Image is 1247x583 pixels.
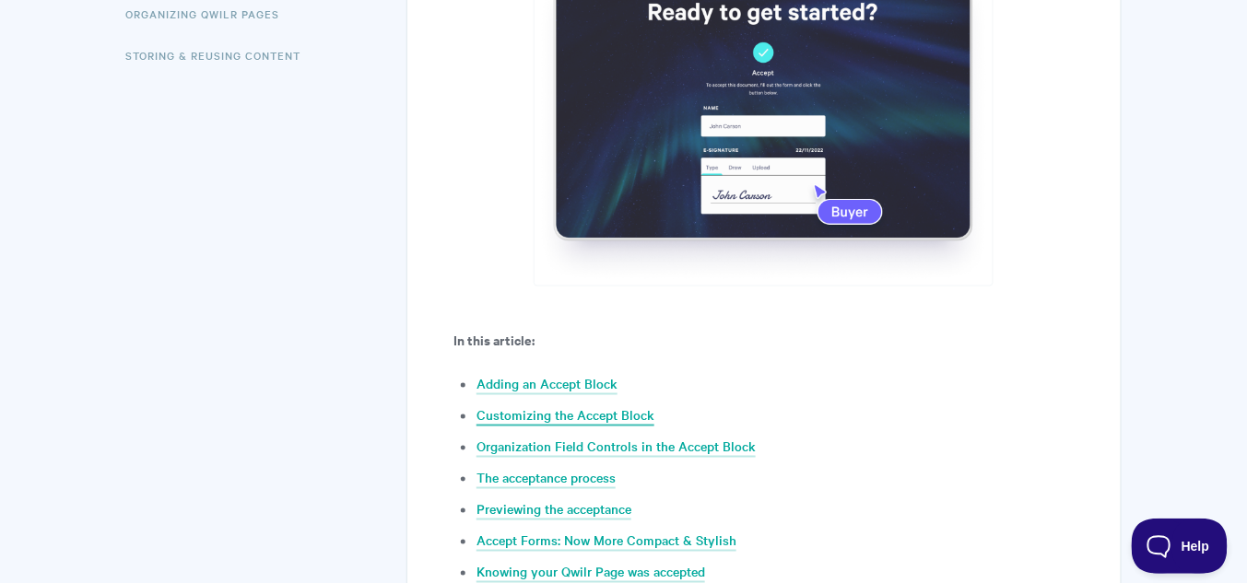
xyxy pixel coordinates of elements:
a: Organization Field Controls in the Accept Block [476,437,756,458]
a: Customizing the Accept Block [476,406,654,426]
a: Accept Forms: Now More Compact & Stylish [476,531,736,552]
a: Storing & Reusing Content [126,37,315,74]
strong: In this article: [453,330,535,349]
a: Knowing your Qwilr Page was accepted [476,563,705,583]
a: The acceptance process [476,469,616,489]
a: Adding an Accept Block [476,375,618,395]
iframe: Toggle Customer Support [1132,519,1229,574]
a: Previewing the acceptance [476,500,631,520]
